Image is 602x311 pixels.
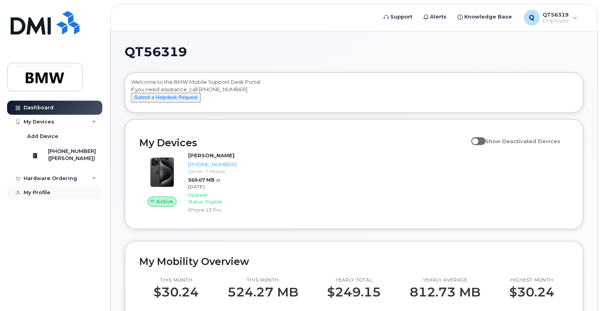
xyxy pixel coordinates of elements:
[510,285,555,299] p: $30.24
[125,46,187,58] span: QT56319
[188,168,236,175] div: Carrier: T-Mobile
[131,94,201,100] a: Submit a Helpdesk Request
[327,285,381,299] p: $249.15
[471,134,478,140] input: Show Deactivated Devices
[154,285,199,299] p: $30.24
[228,285,299,299] p: 524.27 MB
[205,199,222,204] span: Eligible
[156,198,173,205] span: Active
[131,93,201,103] button: Submit a Helpdesk Request
[188,177,214,183] span: 569.07 MB
[131,78,577,110] div: Welcome to the BMW Mobile Support Desk Portal If you need assistance, call [PHONE_NUMBER].
[188,152,235,158] strong: [PERSON_NAME]
[188,161,236,168] div: [PHONE_NUMBER]
[568,277,596,305] iframe: Messenger Launcher
[188,192,207,204] span: Upgrade Status:
[510,277,555,283] p: Highest month
[188,206,236,213] div: iPhone 13 Pro
[410,285,481,299] p: 812.73 MB
[146,156,179,189] img: iPhone_15_Pro_Black.png
[188,177,221,190] span: at [DATE]
[139,256,569,267] h2: My Mobility Overview
[139,137,467,149] h2: My Devices
[139,152,240,215] a: Active[PERSON_NAME][PHONE_NUMBER]Carrier: T-Mobile569.07 MBat [DATE]Upgrade Status:EligibleiPhone...
[154,277,199,283] p: This month
[228,277,299,283] p: This month
[410,277,481,283] p: Yearly average
[327,277,381,283] p: Yearly total
[486,138,561,144] span: Show Deactivated Devices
